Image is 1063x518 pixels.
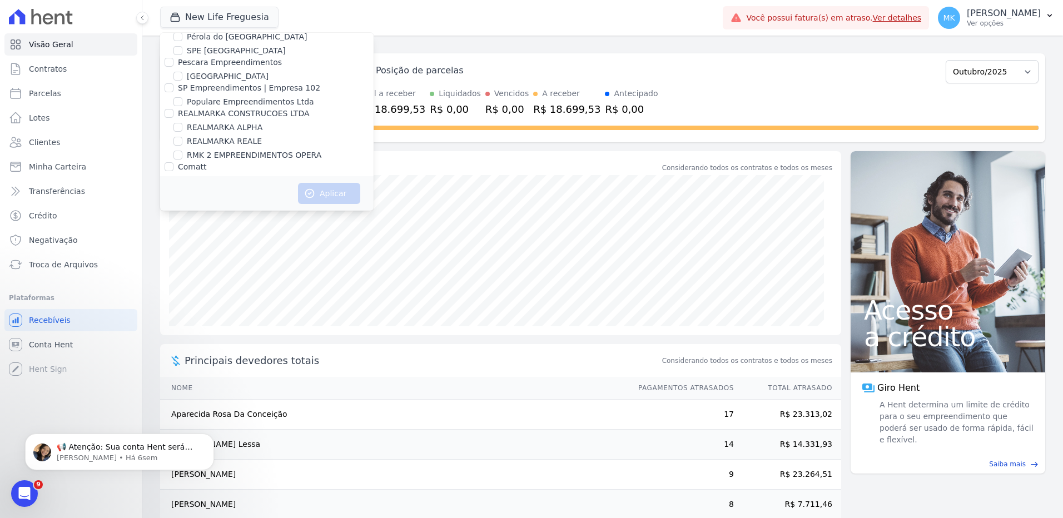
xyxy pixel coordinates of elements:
span: A Hent determina um limite de crédito para o seu empreendimento que poderá ser usado de forma ráp... [877,399,1034,446]
span: Minha Carteira [29,161,86,172]
p: [PERSON_NAME] [967,8,1041,19]
span: Principais devedores totais [185,353,660,368]
button: Aplicar [298,183,360,204]
a: Parcelas [4,82,137,104]
td: 9 [628,460,734,490]
span: Acesso [864,297,1032,323]
div: Posição de parcelas [376,64,464,77]
a: Visão Geral [4,33,137,56]
span: 9 [34,480,43,489]
label: REALMARKA CONSTRUCOES LTDA [178,109,310,118]
td: R$ 23.264,51 [734,460,841,490]
label: Populare Empreendimentos Ltda [187,96,314,108]
iframe: Intercom live chat [11,480,38,507]
td: R$ 23.313,02 [734,400,841,430]
label: SP Empreendimentos | Empresa 102 [178,83,320,92]
span: Saiba mais [989,459,1026,469]
div: A receber [542,88,580,99]
div: R$ 18.699,53 [533,102,600,117]
label: SPE [GEOGRAPHIC_DATA] [187,45,286,57]
span: Visão Geral [29,39,73,50]
td: 14 [628,430,734,460]
td: 17 [628,400,734,430]
div: Saldo devedor total [185,160,660,175]
th: Pagamentos Atrasados [628,377,734,400]
label: Reserva Carvalho Residencial [187,175,302,187]
span: Clientes [29,137,60,148]
label: [GEOGRAPHIC_DATA] [187,71,269,82]
div: R$ 18.699,53 [358,102,425,117]
span: Conta Hent [29,339,73,350]
div: R$ 0,00 [605,102,658,117]
span: Contratos [29,63,67,74]
a: Saiba mais east [857,459,1039,469]
span: Negativação [29,235,78,246]
button: MK [PERSON_NAME] Ver opções [929,2,1063,33]
div: R$ 0,00 [485,102,529,117]
span: Você possui fatura(s) em atraso. [746,12,921,24]
label: Comatt [178,162,207,171]
div: Vencidos [494,88,529,99]
a: Clientes [4,131,137,153]
iframe: Intercom notifications mensagem [8,410,231,488]
span: Transferências [29,186,85,197]
span: Recebíveis [29,315,71,326]
label: Pescara Empreendimentos [178,58,282,67]
p: Message from Adriane, sent Há 6sem [48,43,192,53]
a: Crédito [4,205,137,227]
th: Nome [160,377,628,400]
a: Contratos [4,58,137,80]
th: Total Atrasado [734,377,841,400]
label: REALMARKA REALE [187,136,262,147]
td: [PERSON_NAME] [160,460,628,490]
span: a crédito [864,323,1032,350]
span: MK [943,14,955,22]
td: R$ 14.331,93 [734,430,841,460]
a: Lotes [4,107,137,129]
a: Recebíveis [4,309,137,331]
div: Liquidados [439,88,481,99]
span: east [1030,460,1039,469]
div: Plataformas [9,291,133,305]
span: Considerando todos os contratos e todos os meses [662,356,832,366]
a: Transferências [4,180,137,202]
a: Troca de Arquivos [4,253,137,276]
td: [PERSON_NAME] Lessa [160,430,628,460]
span: Lotes [29,112,50,123]
a: Negativação [4,229,137,251]
div: R$ 0,00 [430,102,481,117]
a: Minha Carteira [4,156,137,178]
td: Aparecida Rosa Da Conceição [160,400,628,430]
span: Giro Hent [877,381,920,395]
span: Parcelas [29,88,61,99]
div: Considerando todos os contratos e todos os meses [662,163,832,173]
a: Conta Hent [4,333,137,356]
span: Crédito [29,210,57,221]
div: Antecipado [614,88,658,99]
div: Total a receber [358,88,425,99]
label: RMK 2 EMPREENDIMENTOS OPERA [187,150,321,161]
span: 📢 Atenção: Sua conta Hent será migrada para a Conta Arke! Estamos trazendo para você uma nova con... [48,32,190,340]
p: Ver opções [967,19,1041,28]
span: Troca de Arquivos [29,259,98,270]
label: REALMARKA ALPHA [187,122,262,133]
button: New Life Freguesia [160,7,279,28]
label: Pérola do [GEOGRAPHIC_DATA] [187,31,307,43]
a: Ver detalhes [873,13,922,22]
